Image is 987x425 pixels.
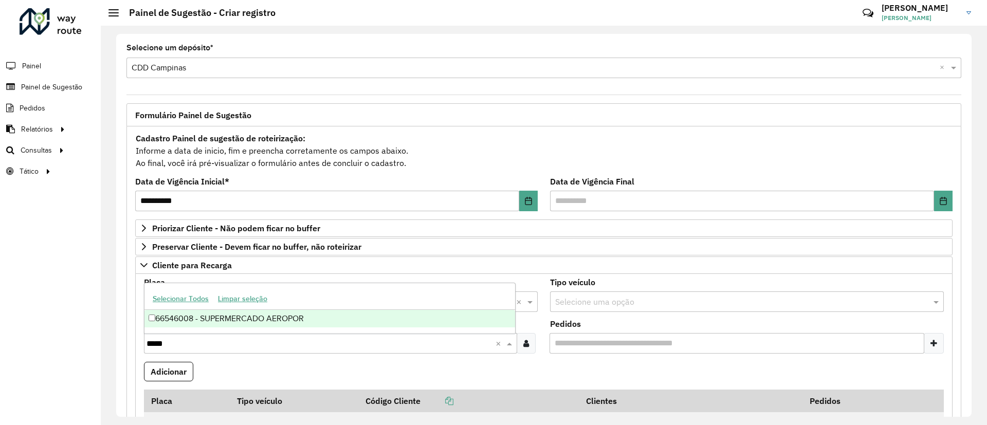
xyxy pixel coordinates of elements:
h3: [PERSON_NAME] [882,3,959,13]
th: Código Cliente [358,390,579,412]
label: Data de Vigência Final [550,175,634,188]
span: Painel de Sugestão [21,82,82,93]
th: Pedidos [802,390,900,412]
a: Preservar Cliente - Devem ficar no buffer, não roteirizar [135,238,953,255]
span: Consultas [21,145,52,156]
span: Clear all [940,62,948,74]
label: Tipo veículo [550,276,595,288]
strong: Cadastro Painel de sugestão de roteirização: [136,133,305,143]
label: Placa [144,276,165,288]
a: Priorizar Cliente - Não podem ficar no buffer [135,219,953,237]
label: Data de Vigência Inicial [135,175,229,188]
span: Pedidos [20,103,45,114]
button: Choose Date [934,191,953,211]
span: Relatórios [21,124,53,135]
a: Cliente para Recarga [135,256,953,274]
button: Selecionar Todos [148,291,213,307]
th: Tipo veículo [230,390,359,412]
span: Priorizar Cliente - Não podem ficar no buffer [152,224,320,232]
span: Painel [22,61,41,71]
th: Placa [144,390,230,412]
span: Clear all [516,295,525,308]
span: Tático [20,166,39,177]
div: 66546008 - SUPERMERCADO AEROPOR [144,310,515,327]
span: Clear all [496,337,504,349]
label: Selecione um depósito [126,42,213,54]
button: Choose Date [519,191,538,211]
label: Pedidos [550,318,581,330]
div: Informe a data de inicio, fim e preencha corretamente os campos abaixo. Ao final, você irá pré-vi... [135,132,953,170]
span: Preservar Cliente - Devem ficar no buffer, não roteirizar [152,243,361,251]
a: Copiar [421,396,453,406]
h2: Painel de Sugestão - Criar registro [119,7,276,19]
span: Cliente para Recarga [152,261,232,269]
a: Contato Rápido [857,2,879,24]
button: Adicionar [144,362,193,381]
ng-dropdown-panel: Options list [144,283,516,334]
button: Limpar seleção [213,291,272,307]
span: [PERSON_NAME] [882,13,959,23]
span: Formulário Painel de Sugestão [135,111,251,119]
th: Clientes [579,390,803,412]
